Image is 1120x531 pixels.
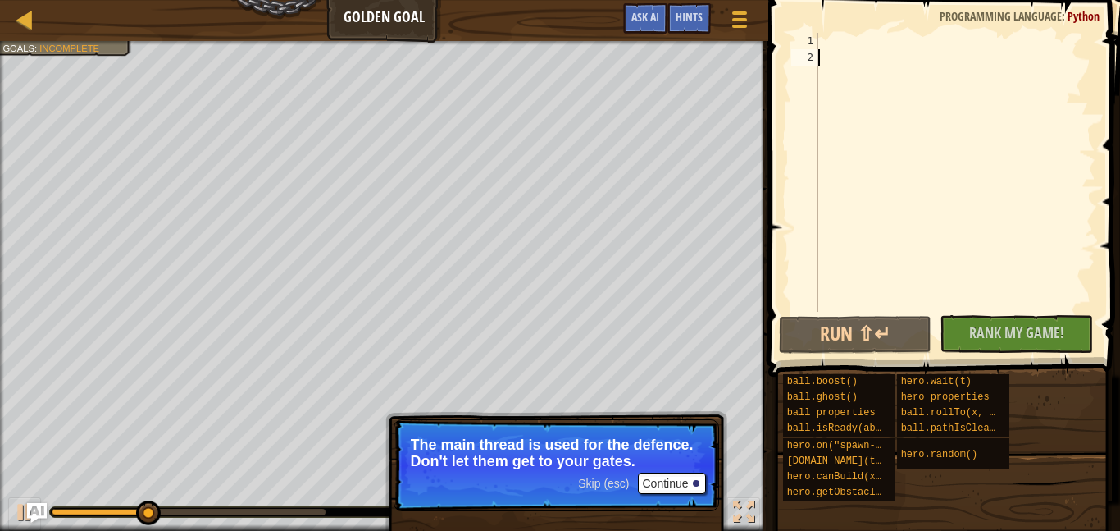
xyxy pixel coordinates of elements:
span: hero properties [901,391,990,403]
div: 2 [791,49,818,66]
span: : [34,43,39,53]
span: ball properties [787,407,876,419]
span: Skip (esc) [578,477,629,490]
span: : [1062,8,1068,24]
span: Incomplete [39,43,99,53]
button: Ctrl + P: Play [8,497,41,531]
span: ball.boost() [787,376,858,387]
button: Continue [638,473,706,494]
button: Toggle fullscreen [727,497,760,531]
button: Ask AI [623,3,667,34]
span: ball.isReady(ability) [787,423,911,434]
div: 1 [791,33,818,49]
button: Show game menu [719,3,760,42]
p: The main thread is used for the defence. Don't let them get to your gates. [411,437,702,469]
span: hero.getObstacleAt(x, y) [787,487,929,498]
span: ball.ghost() [787,391,858,403]
span: Programming language [940,8,1062,24]
span: Goals [2,43,34,53]
span: hero.canBuild(x, y) [787,471,899,483]
span: Rank My Game! [969,323,1064,343]
button: Run ⇧↵ [779,316,932,354]
span: hero.random() [901,449,978,460]
span: Python [1068,8,1100,24]
span: hero.on("spawn-ball", f) [787,440,929,451]
span: ball.rollTo(x, y) [901,407,1001,419]
button: Ask AI [27,503,47,523]
span: Hints [676,9,703,25]
span: ball.pathIsClear(x, y) [901,423,1031,434]
span: Ask AI [631,9,659,25]
span: [DOMAIN_NAME](type, x, y) [787,455,935,467]
button: Rank My Game! [940,315,1093,353]
span: hero.wait(t) [901,376,972,387]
